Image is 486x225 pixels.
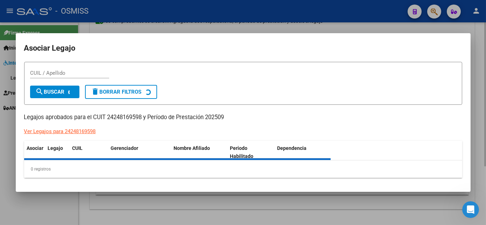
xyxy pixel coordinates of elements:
[108,141,171,164] datatable-header-cell: Gerenciador
[230,145,253,159] span: Periodo Habilitado
[30,86,79,98] button: Buscar
[91,89,142,95] span: Borrar Filtros
[171,141,227,164] datatable-header-cell: Nombre Afiliado
[36,87,44,96] mat-icon: search
[85,85,157,99] button: Borrar Filtros
[31,84,129,138] div: desde el 01/10 que estamos cargando la facturacion para mecanismo de integracion, tal cual nos in...
[34,3,42,8] h1: Fin
[6,50,134,80] div: Belén dice…
[274,141,331,164] datatable-header-cell: Dependencia
[277,145,307,151] span: Dependencia
[70,141,108,164] datatable-header-cell: CUIL
[24,160,462,178] div: 0 registros
[27,145,44,151] span: Asociar
[33,172,39,177] button: Selector de gif
[72,145,83,151] span: CUIL
[120,169,131,180] button: Enviar un mensaje…
[123,4,135,17] div: Cerrar
[462,201,479,218] iframe: Intercom live chat
[24,141,45,164] datatable-header-cell: Asociar
[64,141,76,153] button: Scroll to bottom
[6,157,134,169] textarea: Escribe un mensaje...
[91,87,100,96] mat-icon: delete
[24,42,462,55] h2: Asociar Legajo
[25,79,134,143] div: desde el 01/10 que estamos cargando la facturacion para mecanismo de integracion, tal cual nos in...
[31,54,129,75] div: hola buenas tardes, estoy con un problema creo grave en la carga masiva de facturas.
[34,8,107,19] p: El equipo también puede ayudar
[20,5,31,16] img: Profile image for Fin
[6,79,134,143] div: Belén dice…
[5,4,18,17] button: go back
[24,113,462,122] p: Legajos aprobados para el CUIT 24248169598 y Período de Prestación 202509
[25,50,134,79] div: hola buenas tardes, estoy con un problema creo grave en la carga masiva de facturas.
[48,145,63,151] span: Legajo
[111,145,139,151] span: Gerenciador
[36,89,65,95] span: Buscar
[24,128,96,136] div: Ver Legajos para 24248169598
[22,172,28,177] button: Selector de emoji
[11,172,16,177] button: Adjuntar un archivo
[110,4,123,17] button: Inicio
[44,172,50,177] button: Start recording
[227,141,274,164] datatable-header-cell: Periodo Habilitado
[45,141,70,164] datatable-header-cell: Legajo
[174,145,210,151] span: Nombre Afiliado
